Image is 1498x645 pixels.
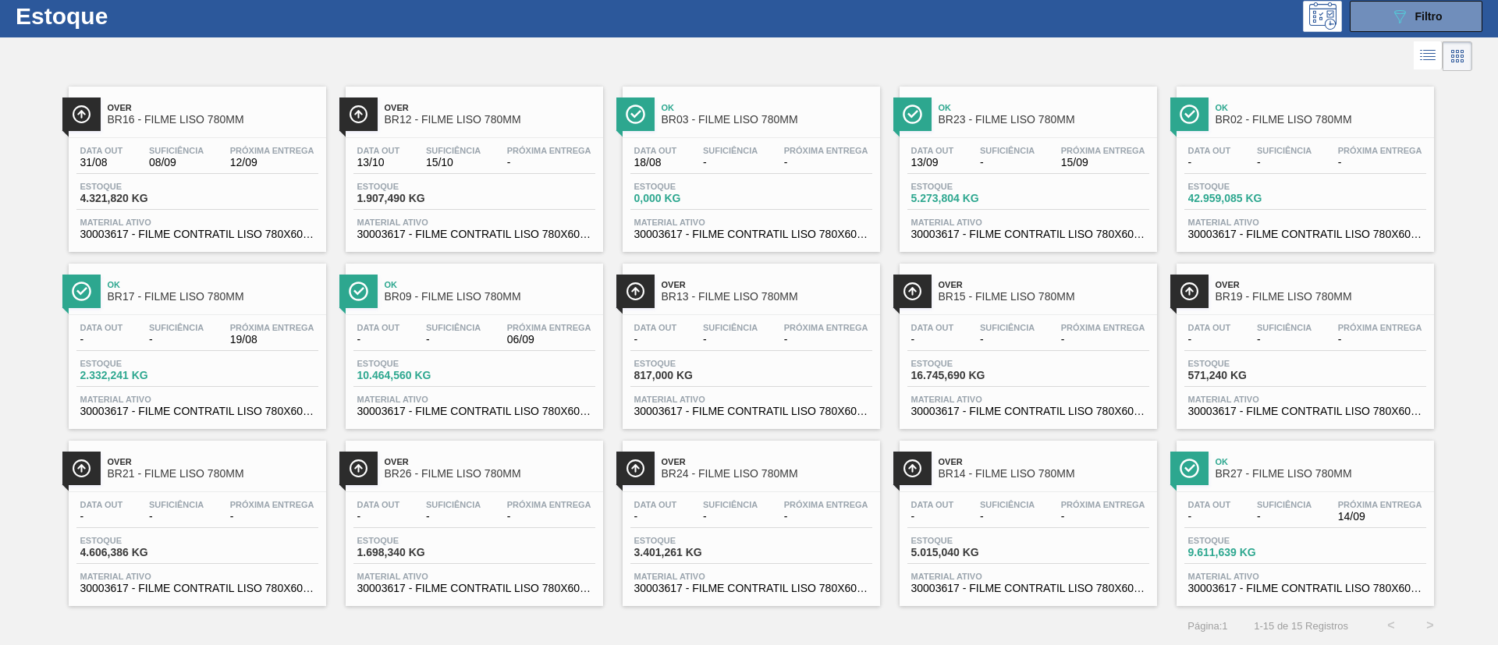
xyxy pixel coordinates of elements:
[149,500,204,509] span: Suficiência
[634,229,868,240] span: 30003617 - FILME CONTRATIL LISO 780X60 MICRA;FILME
[939,291,1149,303] span: BR15 - FILME LISO 780MM
[357,157,400,168] span: 13/10
[1188,536,1297,545] span: Estoque
[911,511,954,523] span: -
[1372,606,1411,645] button: <
[911,583,1145,594] span: 30003617 - FILME CONTRATIL LISO 780X60 MICRA;FILME
[611,429,888,606] a: ÍconeOverBR24 - FILME LISO 780MMData out-Suficiência-Próxima Entrega-Estoque3.401,261 KGMaterial ...
[1061,334,1145,346] span: -
[1338,511,1422,523] span: 14/09
[357,370,467,381] span: 10.464,560 KG
[349,105,368,124] img: Ícone
[385,468,595,480] span: BR26 - FILME LISO 780MM
[80,334,123,346] span: -
[1188,547,1297,558] span: 9.611,639 KG
[1188,572,1422,581] span: Material ativo
[1188,182,1297,191] span: Estoque
[1338,500,1422,509] span: Próxima Entrega
[1165,429,1442,606] a: ÍconeOkBR27 - FILME LISO 780MMData out-Suficiência-Próxima Entrega14/09Estoque9.611,639 KGMateria...
[80,323,123,332] span: Data out
[980,511,1035,523] span: -
[80,229,314,240] span: 30003617 - FILME CONTRATIL LISO 780X60 MICRA;FILME
[1216,457,1426,466] span: Ok
[357,146,400,155] span: Data out
[108,280,318,289] span: Ok
[911,406,1145,417] span: 30003617 - FILME CONTRATIL LISO 780X60 MICRA;FILME
[980,334,1035,346] span: -
[1350,1,1482,32] button: Filtro
[80,536,190,545] span: Estoque
[1180,105,1199,124] img: Ícone
[1187,620,1227,632] span: Página : 1
[784,146,868,155] span: Próxima Entrega
[357,229,591,240] span: 30003617 - FILME CONTRATIL LISO 780X60 MICRA;FILME
[911,193,1021,204] span: 5.273,804 KG
[634,500,677,509] span: Data out
[939,468,1149,480] span: BR14 - FILME LISO 780MM
[1257,157,1312,168] span: -
[507,146,591,155] span: Próxima Entrega
[634,359,744,368] span: Estoque
[911,182,1021,191] span: Estoque
[57,252,334,429] a: ÍconeOkBR17 - FILME LISO 780MMData out-Suficiência-Próxima Entrega19/08Estoque2.332,241 KGMateria...
[230,323,314,332] span: Próxima Entrega
[911,218,1145,227] span: Material ativo
[634,395,868,404] span: Material ativo
[426,511,481,523] span: -
[507,157,591,168] span: -
[80,370,190,381] span: 2.332,241 KG
[385,114,595,126] span: BR12 - FILME LISO 780MM
[626,459,645,478] img: Ícone
[634,536,744,545] span: Estoque
[230,511,314,523] span: -
[1257,511,1312,523] span: -
[507,511,591,523] span: -
[57,429,334,606] a: ÍconeOverBR21 - FILME LISO 780MMData out-Suficiência-Próxima Entrega-Estoque4.606,386 KGMaterial ...
[634,323,677,332] span: Data out
[911,334,954,346] span: -
[888,252,1165,429] a: ÍconeOverBR15 - FILME LISO 780MMData out-Suficiência-Próxima Entrega-Estoque16.745,690 KGMaterial...
[385,280,595,289] span: Ok
[626,282,645,301] img: Ícone
[1216,280,1426,289] span: Over
[385,103,595,112] span: Over
[1338,157,1422,168] span: -
[385,291,595,303] span: BR09 - FILME LISO 780MM
[911,536,1021,545] span: Estoque
[1216,468,1426,480] span: BR27 - FILME LISO 780MM
[911,547,1021,558] span: 5.015,040 KG
[357,218,591,227] span: Material ativo
[80,193,190,204] span: 4.321,820 KG
[1188,406,1422,417] span: 30003617 - FILME CONTRATIL LISO 780X60 MICRA;FILME
[662,114,872,126] span: BR03 - FILME LISO 780MM
[634,547,744,558] span: 3.401,261 KG
[357,395,591,404] span: Material ativo
[357,500,400,509] span: Data out
[1257,500,1312,509] span: Suficiência
[911,572,1145,581] span: Material ativo
[911,229,1145,240] span: 30003617 - FILME CONTRATIL LISO 780X60 MICRA;FILME
[80,218,314,227] span: Material ativo
[1188,157,1231,168] span: -
[703,334,758,346] span: -
[634,193,744,204] span: 0,000 KG
[16,7,249,25] h1: Estoque
[1188,395,1422,404] span: Material ativo
[1180,459,1199,478] img: Ícone
[349,459,368,478] img: Ícone
[57,75,334,252] a: ÍconeOverBR16 - FILME LISO 780MMData out31/08Suficiência08/09Próxima Entrega12/09Estoque4.321,820...
[888,75,1165,252] a: ÍconeOkBR23 - FILME LISO 780MMData out13/09Suficiência-Próxima Entrega15/09Estoque5.273,804 KGMat...
[903,282,922,301] img: Ícone
[1165,75,1442,252] a: ÍconeOkBR02 - FILME LISO 780MMData out-Suficiência-Próxima Entrega-Estoque42.959,085 KGMaterial a...
[357,536,467,545] span: Estoque
[911,359,1021,368] span: Estoque
[611,252,888,429] a: ÍconeOverBR13 - FILME LISO 780MMData out-Suficiência-Próxima Entrega-Estoque817,000 KGMaterial at...
[72,282,91,301] img: Ícone
[784,323,868,332] span: Próxima Entrega
[1188,500,1231,509] span: Data out
[1061,146,1145,155] span: Próxima Entrega
[426,323,481,332] span: Suficiência
[426,146,481,155] span: Suficiência
[626,105,645,124] img: Ícone
[357,182,467,191] span: Estoque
